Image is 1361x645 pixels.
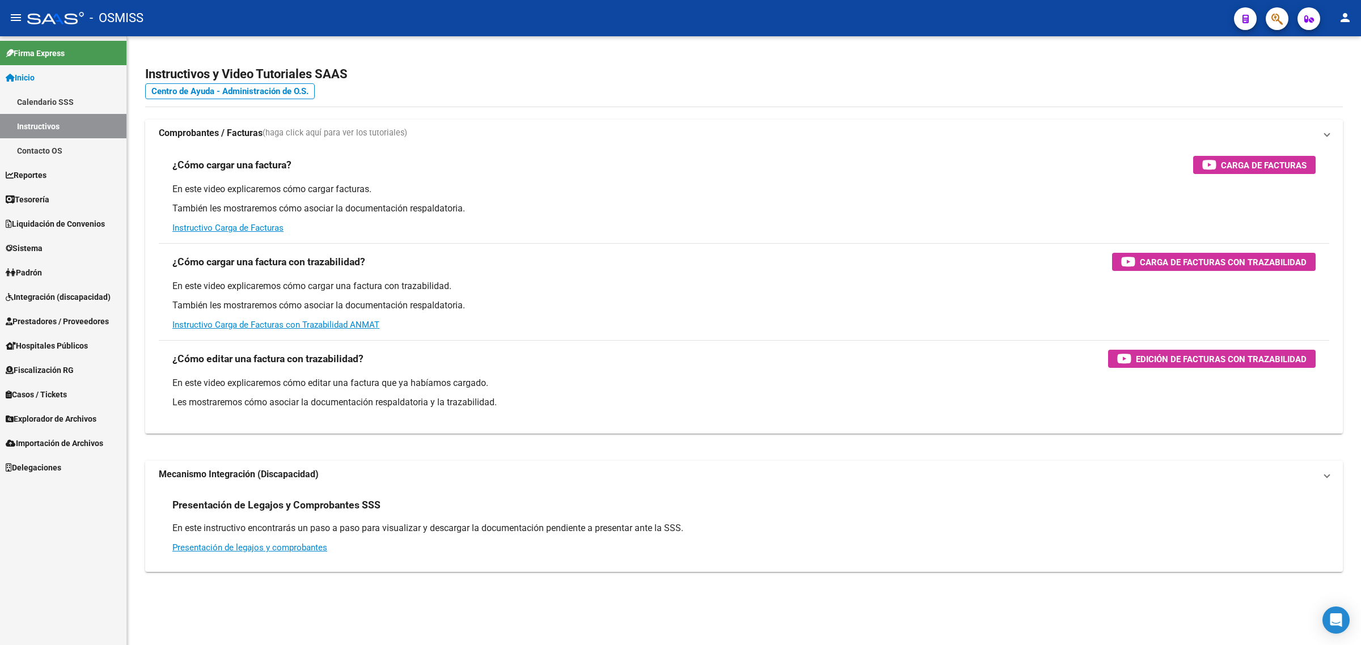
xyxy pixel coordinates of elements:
mat-icon: person [1338,11,1352,24]
p: Les mostraremos cómo asociar la documentación respaldatoria y la trazabilidad. [172,396,1316,409]
div: Comprobantes / Facturas(haga click aquí para ver los tutoriales) [145,147,1343,434]
p: En este video explicaremos cómo cargar facturas. [172,183,1316,196]
span: Padrón [6,266,42,279]
span: Tesorería [6,193,49,206]
span: Importación de Archivos [6,437,103,449]
button: Carga de Facturas con Trazabilidad [1112,253,1316,271]
p: También les mostraremos cómo asociar la documentación respaldatoria. [172,202,1316,215]
a: Instructivo Carga de Facturas con Trazabilidad ANMAT [172,320,379,330]
span: Fiscalización RG [6,364,74,376]
span: - OSMISS [90,6,143,31]
a: Instructivo Carga de Facturas [172,223,284,233]
div: Open Intercom Messenger [1322,606,1350,634]
div: Mecanismo Integración (Discapacidad) [145,488,1343,572]
a: Centro de Ayuda - Administración de O.S. [145,83,315,99]
span: Explorador de Archivos [6,413,96,425]
p: También les mostraremos cómo asociar la documentación respaldatoria. [172,299,1316,312]
p: En este instructivo encontrarás un paso a paso para visualizar y descargar la documentación pendi... [172,522,1316,534]
h3: ¿Cómo editar una factura con trazabilidad? [172,351,364,367]
mat-expansion-panel-header: Comprobantes / Facturas(haga click aquí para ver los tutoriales) [145,120,1343,147]
span: Casos / Tickets [6,388,67,401]
h2: Instructivos y Video Tutoriales SAAS [145,63,1343,85]
mat-expansion-panel-header: Mecanismo Integración (Discapacidad) [145,461,1343,488]
span: Prestadores / Proveedores [6,315,109,328]
span: Integración (discapacidad) [6,291,111,303]
span: Carga de Facturas [1221,158,1307,172]
p: En este video explicaremos cómo editar una factura que ya habíamos cargado. [172,377,1316,389]
span: Edición de Facturas con Trazabilidad [1136,352,1307,366]
span: Hospitales Públicos [6,340,88,352]
span: (haga click aquí para ver los tutoriales) [263,127,407,139]
a: Presentación de legajos y comprobantes [172,542,327,553]
strong: Comprobantes / Facturas [159,127,263,139]
span: Carga de Facturas con Trazabilidad [1140,255,1307,269]
p: En este video explicaremos cómo cargar una factura con trazabilidad. [172,280,1316,292]
mat-icon: menu [9,11,23,24]
span: Reportes [6,169,47,181]
span: Firma Express [6,47,65,60]
h3: Presentación de Legajos y Comprobantes SSS [172,497,381,513]
span: Liquidación de Convenios [6,218,105,230]
span: Sistema [6,242,43,254]
button: Carga de Facturas [1193,156,1316,174]
button: Edición de Facturas con Trazabilidad [1108,350,1316,368]
h3: ¿Cómo cargar una factura? [172,157,291,173]
span: Inicio [6,71,35,84]
span: Delegaciones [6,461,61,474]
strong: Mecanismo Integración (Discapacidad) [159,468,319,481]
h3: ¿Cómo cargar una factura con trazabilidad? [172,254,365,270]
